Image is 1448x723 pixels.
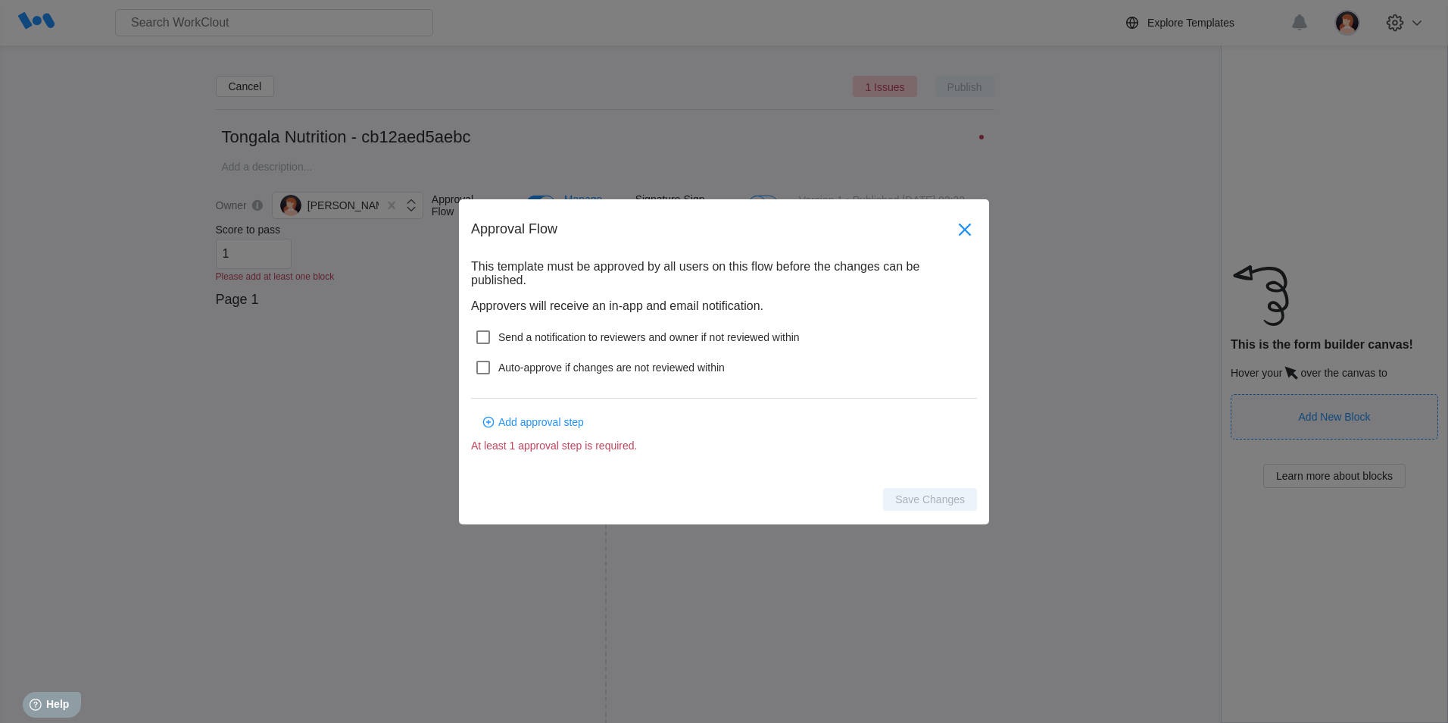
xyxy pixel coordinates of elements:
[471,440,977,452] div: At least 1 approval step is required.
[471,299,977,313] div: Approvers will receive an in-app and email notification.
[471,260,977,287] div: This template must be approved by all users on this flow before the changes can be published.
[471,325,977,349] label: Send a notification to reviewers and owner if not reviewed within
[471,411,977,433] button: Add approval step
[883,488,977,511] button: Save Changes
[471,355,977,380] label: Auto-approve if changes are not reviewed within
[498,417,584,427] span: Add approval step
[895,494,965,505] span: Save Changes
[471,221,953,237] div: Approval Flow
